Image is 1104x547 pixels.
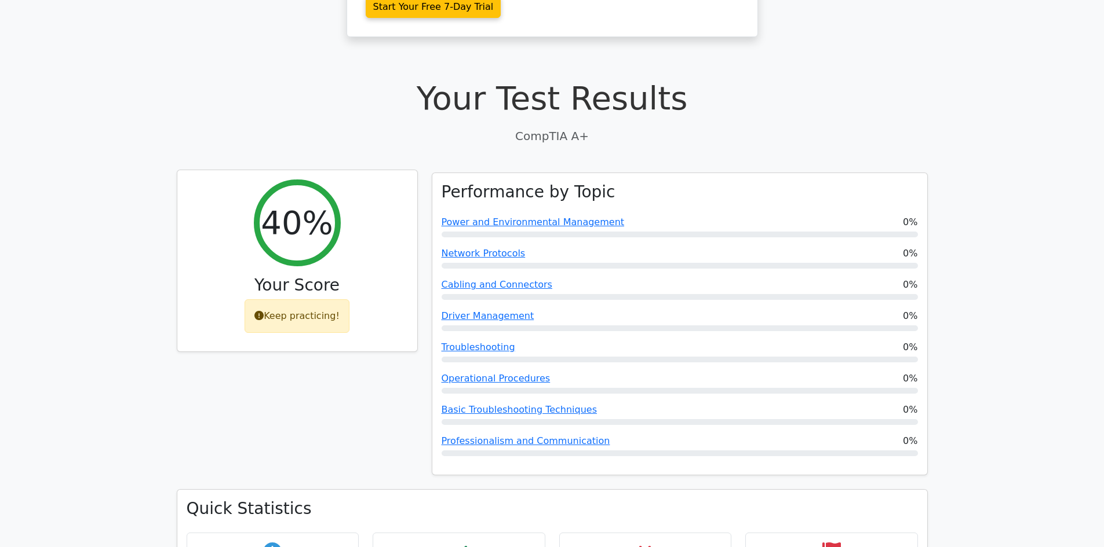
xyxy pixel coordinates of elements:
span: 0% [903,309,917,323]
span: 0% [903,278,917,292]
a: Network Protocols [442,248,526,259]
h2: 40% [261,203,333,242]
h3: Quick Statistics [187,499,918,519]
h1: Your Test Results [177,79,928,118]
a: Operational Procedures [442,373,551,384]
h3: Performance by Topic [442,182,615,202]
div: Keep practicing! [245,299,349,333]
p: CompTIA A+ [177,127,928,145]
a: Basic Troubleshooting Techniques [442,404,597,415]
a: Cabling and Connectors [442,279,552,290]
span: 0% [903,247,917,260]
span: 0% [903,340,917,354]
span: 0% [903,434,917,448]
span: 0% [903,215,917,229]
a: Driver Management [442,310,534,321]
a: Professionalism and Communication [442,435,610,446]
span: 0% [903,403,917,417]
h3: Your Score [187,276,408,295]
span: 0% [903,372,917,386]
a: Troubleshooting [442,342,515,353]
a: Power and Environmental Management [442,216,625,227]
